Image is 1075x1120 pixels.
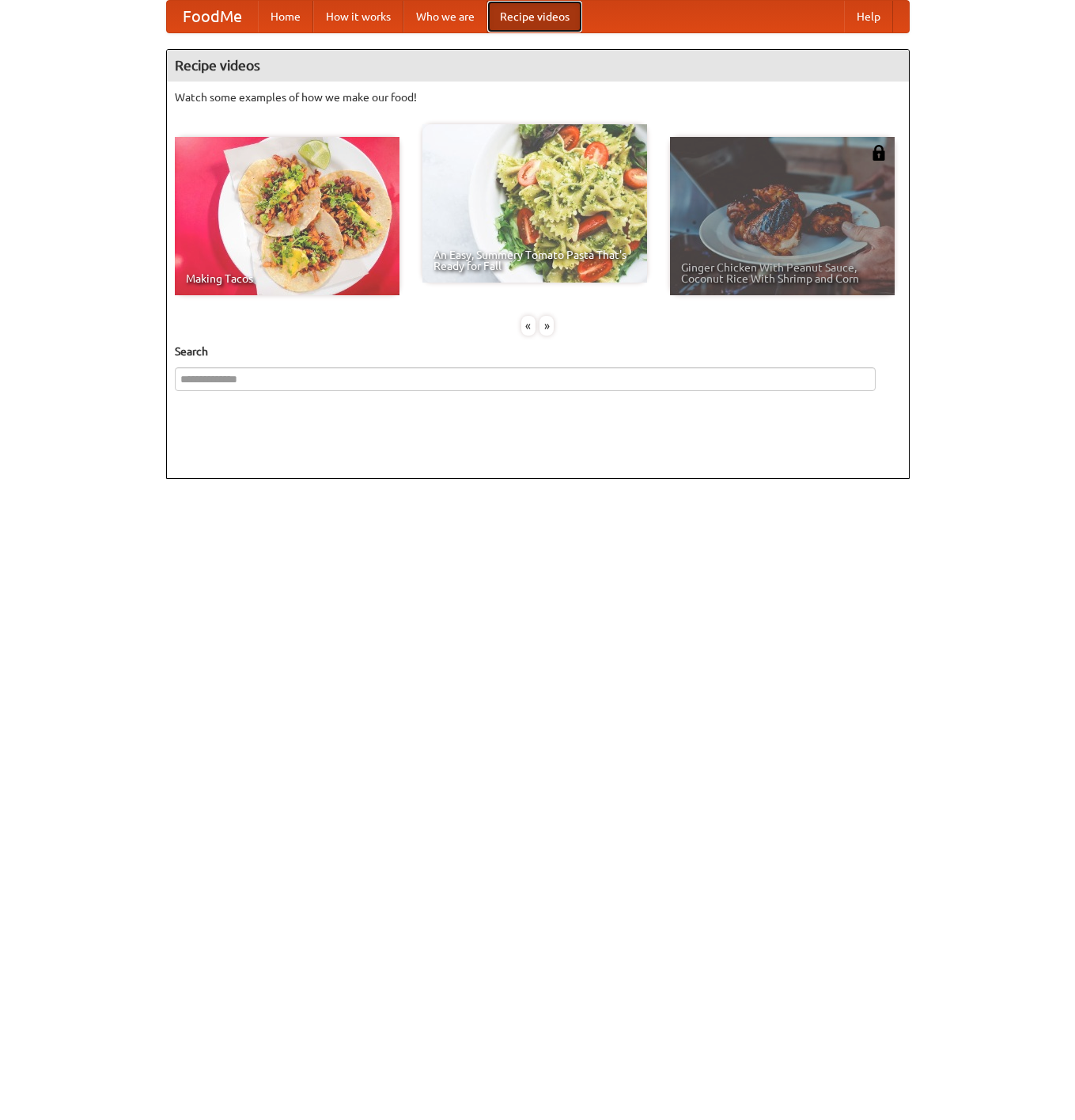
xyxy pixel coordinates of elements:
h4: Recipe videos [167,50,909,82]
p: Watch some examples of how we make our food! [175,89,901,105]
a: How it works [313,1,403,32]
a: Who we are [403,1,487,32]
a: Making Tacos [175,137,399,295]
a: FoodMe [167,1,258,32]
a: Home [258,1,313,32]
a: Recipe videos [487,1,582,32]
a: Help [844,1,893,32]
h5: Search [175,344,901,359]
div: » [539,316,554,336]
span: Making Tacos [186,273,388,284]
a: An Easy, Summery Tomato Pasta That's Ready for Fall [422,124,647,283]
div: « [521,316,536,336]
span: An Easy, Summery Tomato Pasta That's Ready for Fall [433,249,636,271]
img: 483408.png [871,145,887,161]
